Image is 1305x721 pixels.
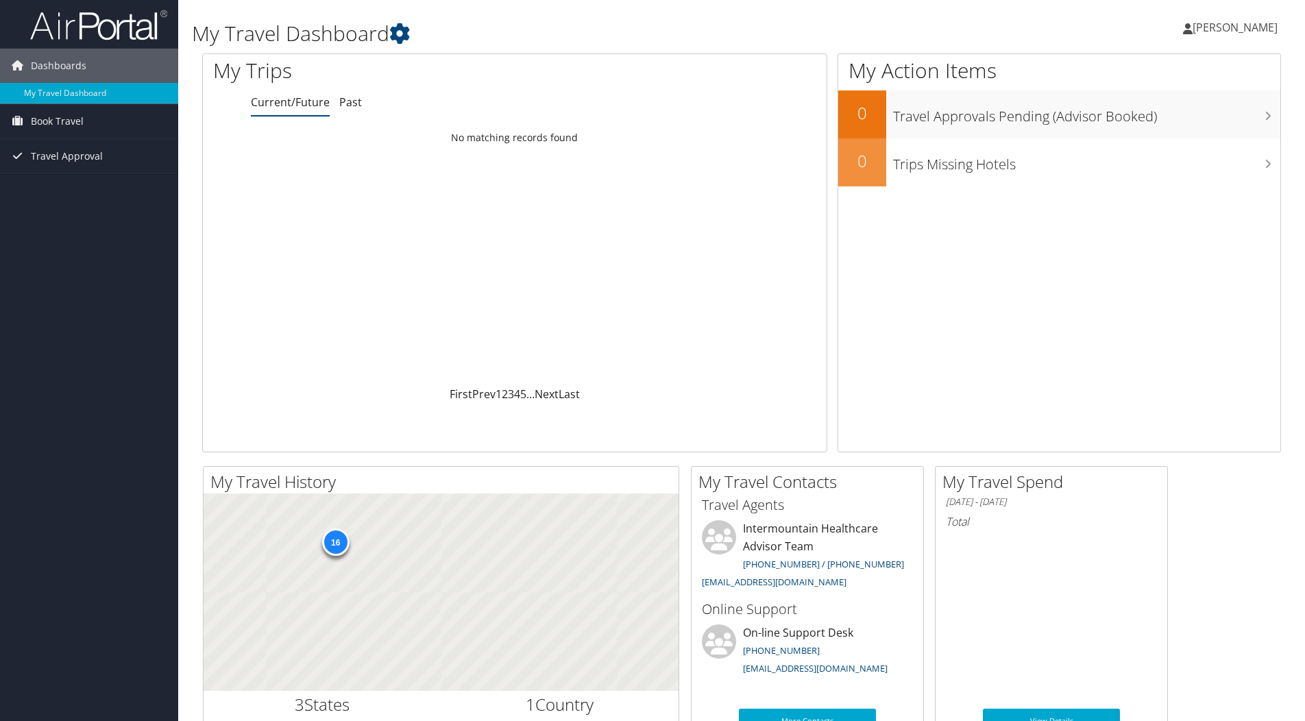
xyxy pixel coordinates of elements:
[838,138,1280,186] a: 0Trips Missing Hotels
[210,470,679,493] h2: My Travel History
[1193,20,1278,35] span: [PERSON_NAME]
[946,496,1157,509] h6: [DATE] - [DATE]
[31,104,84,138] span: Book Travel
[520,387,526,402] a: 5
[452,693,669,716] h2: Country
[838,149,886,173] h2: 0
[514,387,520,402] a: 4
[942,470,1167,493] h2: My Travel Spend
[1183,7,1291,48] a: [PERSON_NAME]
[214,693,431,716] h2: States
[31,139,103,173] span: Travel Approval
[743,644,820,657] a: [PHONE_NUMBER]
[30,9,167,41] img: airportal-logo.png
[743,558,904,570] a: [PHONE_NUMBER] / [PHONE_NUMBER]
[702,600,913,619] h3: Online Support
[526,387,535,402] span: …
[502,387,508,402] a: 2
[702,496,913,515] h3: Travel Agents
[559,387,580,402] a: Last
[893,100,1280,126] h3: Travel Approvals Pending (Advisor Booked)
[838,90,1280,138] a: 0Travel Approvals Pending (Advisor Booked)
[192,19,925,48] h1: My Travel Dashboard
[535,387,559,402] a: Next
[450,387,472,402] a: First
[838,101,886,125] h2: 0
[203,125,827,150] td: No matching records found
[695,624,920,681] li: On-line Support Desk
[295,693,304,716] span: 3
[251,95,330,110] a: Current/Future
[321,528,349,555] div: 16
[339,95,362,110] a: Past
[31,49,86,83] span: Dashboards
[698,470,923,493] h2: My Travel Contacts
[893,148,1280,174] h3: Trips Missing Hotels
[702,576,846,588] a: [EMAIL_ADDRESS][DOMAIN_NAME]
[472,387,496,402] a: Prev
[946,514,1157,529] h6: Total
[695,520,920,594] li: Intermountain Healthcare Advisor Team
[838,56,1280,85] h1: My Action Items
[496,387,502,402] a: 1
[526,693,535,716] span: 1
[508,387,514,402] a: 3
[213,56,557,85] h1: My Trips
[743,662,888,674] a: [EMAIL_ADDRESS][DOMAIN_NAME]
